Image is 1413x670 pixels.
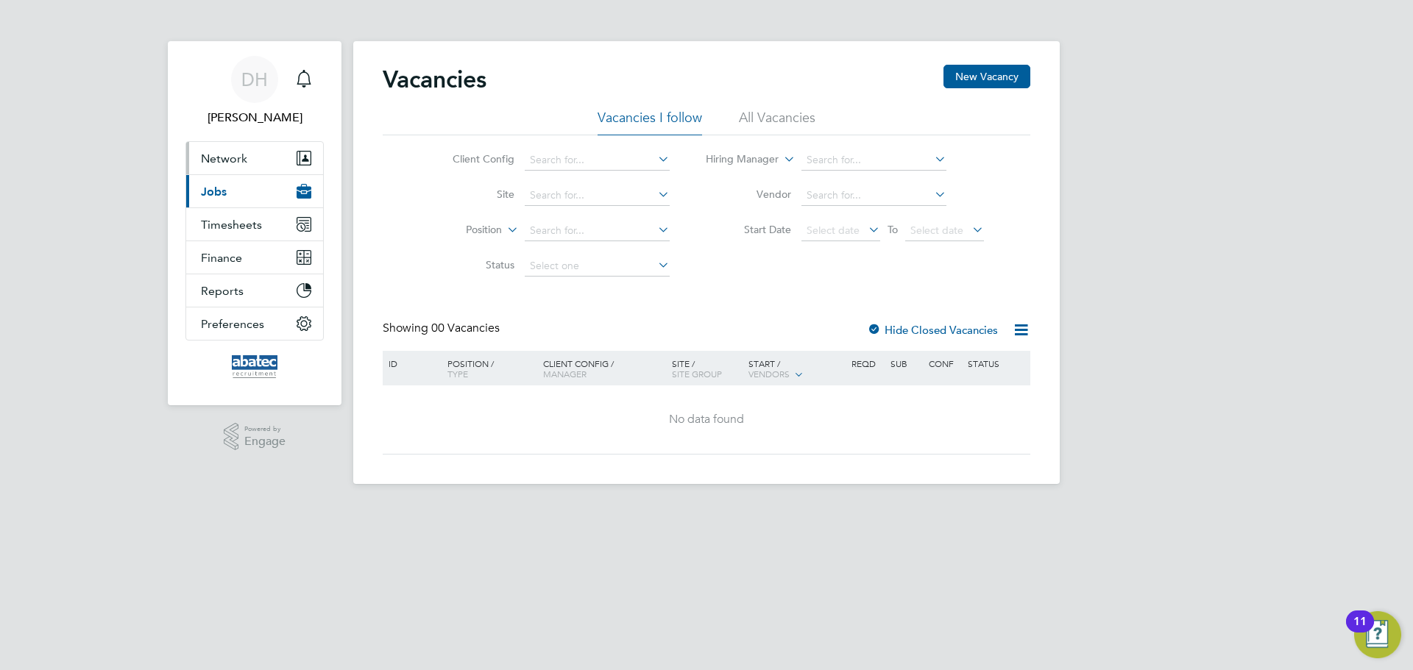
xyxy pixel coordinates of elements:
[525,185,670,206] input: Search for...
[748,368,790,379] span: Vendors
[201,152,247,165] span: Network
[745,351,848,388] div: Start /
[186,274,323,307] button: Reports
[1354,611,1401,658] button: Open Resource Center, 11 new notifications
[1353,621,1367,641] div: 11
[201,218,262,232] span: Timesheets
[186,142,323,174] button: Network
[241,70,268,89] span: DH
[525,256,670,277] input: Select one
[598,109,702,135] li: Vacancies I follow
[186,208,323,240] button: Timesheets
[417,223,502,238] label: Position
[543,368,587,379] span: Manager
[430,258,514,271] label: Status
[185,56,324,126] a: DH[PERSON_NAME]
[883,220,902,239] span: To
[431,321,500,335] span: 00 Vacancies
[801,185,946,206] input: Search for...
[201,251,242,265] span: Finance
[186,241,323,274] button: Finance
[383,65,486,94] h2: Vacancies
[244,435,286,448] span: Engage
[201,185,227,199] span: Jobs
[848,351,886,376] div: Reqd
[430,152,514,165] label: Client Config
[964,351,1028,376] div: Status
[201,284,244,298] span: Reports
[436,351,539,386] div: Position /
[185,109,324,126] span: David Hughes
[385,412,1028,427] div: No data found
[925,351,963,376] div: Conf
[539,351,668,386] div: Client Config /
[385,351,436,376] div: ID
[185,355,324,379] a: Go to home page
[186,175,323,207] button: Jobs
[706,223,791,236] label: Start Date
[910,224,963,237] span: Select date
[706,188,791,201] label: Vendor
[801,150,946,171] input: Search for...
[186,307,323,340] button: Preferences
[672,368,722,379] span: Site Group
[807,224,860,237] span: Select date
[943,65,1030,88] button: New Vacancy
[525,150,670,171] input: Search for...
[201,317,264,331] span: Preferences
[887,351,925,376] div: Sub
[224,423,286,451] a: Powered byEngage
[525,221,670,241] input: Search for...
[383,321,503,336] div: Showing
[168,41,341,405] nav: Main navigation
[244,423,286,435] span: Powered by
[447,368,468,379] span: Type
[232,355,277,379] img: abatec-logo-retina.png
[694,152,779,167] label: Hiring Manager
[739,109,815,135] li: All Vacancies
[668,351,746,386] div: Site /
[867,323,998,337] label: Hide Closed Vacancies
[430,188,514,201] label: Site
